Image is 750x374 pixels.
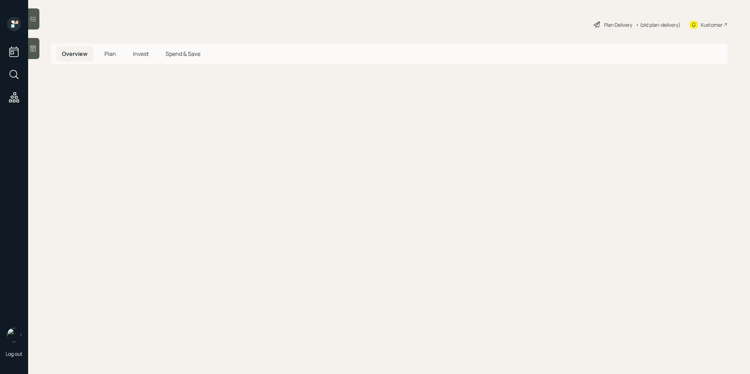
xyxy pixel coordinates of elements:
[7,328,21,342] img: treva-nostdahl-headshot.png
[701,21,723,28] div: Kustomer
[104,50,116,58] span: Plan
[133,50,149,58] span: Invest
[62,50,88,58] span: Overview
[604,21,632,28] div: Plan Delivery
[166,50,200,58] span: Spend & Save
[636,21,680,28] div: • (old plan-delivery)
[6,350,23,357] div: Log out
